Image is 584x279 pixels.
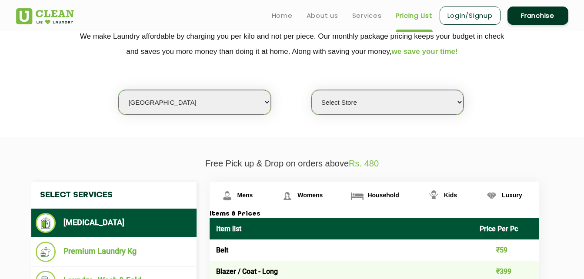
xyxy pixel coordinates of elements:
[502,192,522,199] span: Luxury
[426,188,441,203] img: Kids
[210,239,474,261] td: Belt
[16,159,568,169] p: Free Pick up & Drop on orders above
[36,213,192,233] li: [MEDICAL_DATA]
[237,192,253,199] span: Mens
[297,192,323,199] span: Womens
[272,10,293,21] a: Home
[349,159,379,168] span: Rs. 480
[16,29,568,59] p: We make Laundry affordable by charging you per kilo and not per piece. Our monthly package pricin...
[350,188,365,203] img: Household
[280,188,295,203] img: Womens
[307,10,338,21] a: About us
[210,210,539,218] h3: Items & Prices
[352,10,382,21] a: Services
[367,192,399,199] span: Household
[440,7,501,25] a: Login/Signup
[36,242,56,262] img: Premium Laundry Kg
[507,7,568,25] a: Franchise
[473,239,539,261] td: ₹59
[396,10,433,21] a: Pricing List
[16,8,74,24] img: UClean Laundry and Dry Cleaning
[444,192,457,199] span: Kids
[31,182,197,209] h4: Select Services
[220,188,235,203] img: Mens
[392,47,458,56] span: we save your time!
[484,188,499,203] img: Luxury
[473,218,539,239] th: Price Per Pc
[36,242,192,262] li: Premium Laundry Kg
[210,218,474,239] th: Item list
[36,213,56,233] img: Dry Cleaning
